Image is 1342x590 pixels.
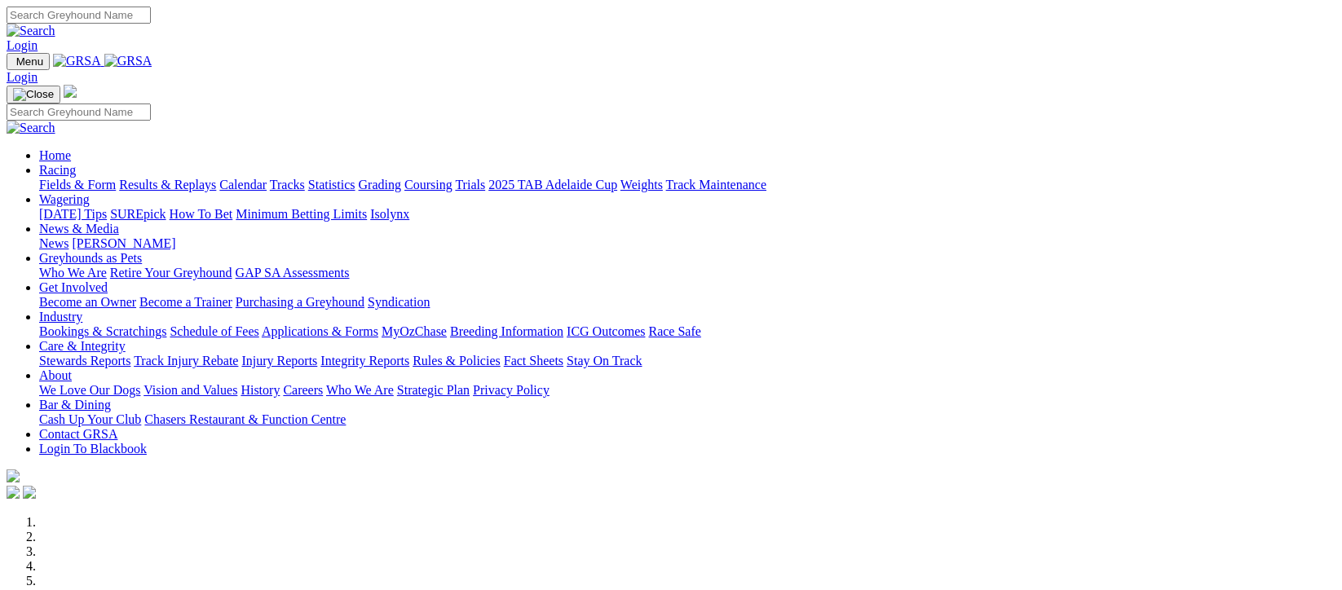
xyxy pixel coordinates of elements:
a: 2025 TAB Adelaide Cup [488,178,617,192]
a: Schedule of Fees [170,324,258,338]
div: Greyhounds as Pets [39,266,1335,280]
a: Who We Are [39,266,107,280]
a: GAP SA Assessments [236,266,350,280]
img: logo-grsa-white.png [7,469,20,482]
div: News & Media [39,236,1335,251]
a: Fields & Form [39,178,116,192]
a: We Love Our Dogs [39,383,140,397]
a: Rules & Policies [413,354,501,368]
a: Trials [455,178,485,192]
a: Weights [620,178,663,192]
a: Become a Trainer [139,295,232,309]
a: Become an Owner [39,295,136,309]
a: How To Bet [170,207,233,221]
img: GRSA [104,54,152,68]
div: Get Involved [39,295,1335,310]
a: Home [39,148,71,162]
a: Minimum Betting Limits [236,207,367,221]
input: Search [7,103,151,121]
a: Applications & Forms [262,324,378,338]
a: Purchasing a Greyhound [236,295,364,309]
a: Get Involved [39,280,108,294]
a: History [241,383,280,397]
a: Privacy Policy [473,383,550,397]
a: Bookings & Scratchings [39,324,166,338]
a: Bar & Dining [39,398,111,412]
a: Cash Up Your Club [39,412,141,426]
img: Search [7,121,55,135]
a: Integrity Reports [320,354,409,368]
div: Industry [39,324,1335,339]
div: Wagering [39,207,1335,222]
a: About [39,368,72,382]
a: Racing [39,163,76,177]
a: Contact GRSA [39,427,117,441]
a: SUREpick [110,207,166,221]
a: Tracks [270,178,305,192]
div: About [39,383,1335,398]
a: Wagering [39,192,90,206]
img: facebook.svg [7,486,20,499]
a: Coursing [404,178,452,192]
a: MyOzChase [382,324,447,338]
a: News [39,236,68,250]
a: Breeding Information [450,324,563,338]
a: Track Maintenance [666,178,766,192]
a: News & Media [39,222,119,236]
img: logo-grsa-white.png [64,85,77,98]
img: Close [13,88,54,101]
a: Syndication [368,295,430,309]
a: Who We Are [326,383,394,397]
a: Login To Blackbook [39,442,147,456]
a: Calendar [219,178,267,192]
a: Stewards Reports [39,354,130,368]
a: Vision and Values [143,383,237,397]
a: Results & Replays [119,178,216,192]
button: Toggle navigation [7,53,50,70]
div: Racing [39,178,1335,192]
a: Login [7,70,38,84]
a: Statistics [308,178,355,192]
a: Race Safe [648,324,700,338]
a: [PERSON_NAME] [72,236,175,250]
a: Strategic Plan [397,383,470,397]
a: Chasers Restaurant & Function Centre [144,412,346,426]
img: Search [7,24,55,38]
div: Bar & Dining [39,412,1335,427]
a: [DATE] Tips [39,207,107,221]
a: Grading [359,178,401,192]
a: Fact Sheets [504,354,563,368]
a: Stay On Track [567,354,642,368]
a: ICG Outcomes [567,324,645,338]
input: Search [7,7,151,24]
a: Industry [39,310,82,324]
a: Care & Integrity [39,339,126,353]
a: Careers [283,383,323,397]
a: Retire Your Greyhound [110,266,232,280]
a: Isolynx [370,207,409,221]
a: Track Injury Rebate [134,354,238,368]
img: twitter.svg [23,486,36,499]
img: GRSA [53,54,101,68]
button: Toggle navigation [7,86,60,103]
a: Greyhounds as Pets [39,251,142,265]
div: Care & Integrity [39,354,1335,368]
a: Login [7,38,38,52]
a: Injury Reports [241,354,317,368]
span: Menu [16,55,43,68]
